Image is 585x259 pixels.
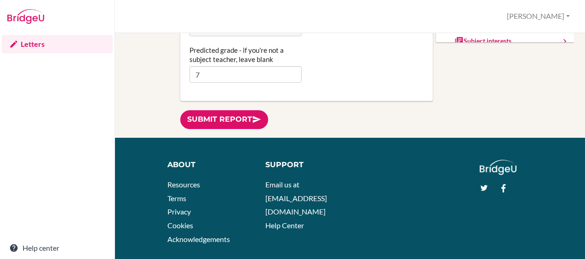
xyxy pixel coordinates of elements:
[454,36,511,45] div: Subject interests
[265,221,304,230] a: Help Center
[503,8,574,25] button: [PERSON_NAME]
[2,239,113,257] a: Help center
[167,160,252,170] div: About
[167,207,191,216] a: Privacy
[189,45,302,64] label: Predicted grade - if you're not a subject teacher, leave blank
[167,194,186,203] a: Terms
[265,180,327,216] a: Email us at [EMAIL_ADDRESS][DOMAIN_NAME]
[436,29,574,54] a: Subject interests
[7,9,44,24] img: Bridge-U
[265,160,344,170] div: Support
[180,110,268,129] a: Submit report
[2,35,113,53] a: Letters
[480,160,517,175] img: logo_white@2x-f4f0deed5e89b7ecb1c2cc34c3e3d731f90f0f143d5ea2071677605dd97b5244.png
[167,235,230,243] a: Acknowledgements
[167,221,193,230] a: Cookies
[167,180,200,189] a: Resources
